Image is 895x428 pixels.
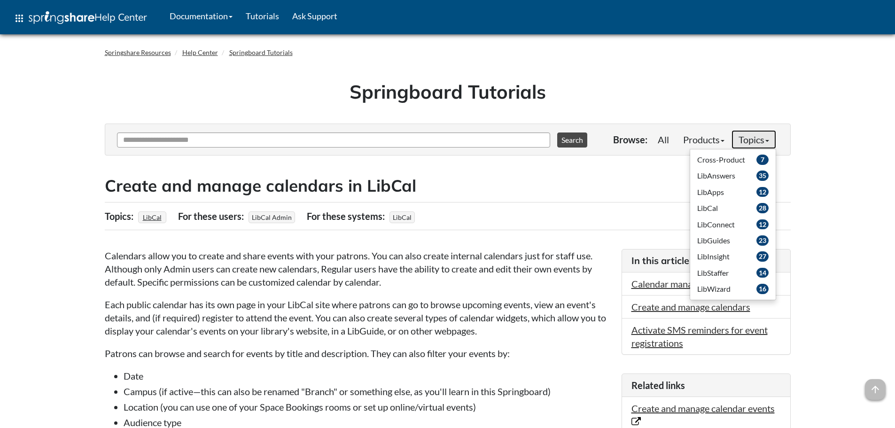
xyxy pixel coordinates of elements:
button: Search [557,132,587,148]
span: LibApps [697,187,724,196]
a: Create and manage calendars [631,301,750,312]
img: Springshare [29,11,94,24]
p: Browse: [613,133,647,146]
div: For these users: [178,207,246,225]
h1: Springboard Tutorials [112,78,784,105]
span: LibAnswers [697,171,735,180]
span: LibCal Admin [249,211,295,223]
span: 23 [756,235,769,246]
h3: In this article [631,254,781,267]
span: LibCal [389,211,415,223]
a: LibCal [141,210,163,224]
div: For these systems: [307,207,387,225]
a: Springboard Tutorials [229,48,293,56]
a: Topics [732,130,776,149]
a: Springshare Resources [105,48,171,56]
span: 16 [756,284,769,294]
span: LibStaffer [697,268,729,277]
span: LibInsight [697,252,730,261]
span: 12 [756,187,769,197]
p: Calendars allow you to create and share events with your patrons. You can also create internal ca... [105,249,612,288]
a: arrow_upward [865,380,886,391]
span: apps [14,13,25,24]
span: arrow_upward [865,379,886,400]
h2: Create and manage calendars in LibCal [105,174,791,197]
a: Ask Support [286,4,344,28]
li: Campus (if active—this can also be renamed "Branch" or something else, as you'll learn in this Sp... [124,385,612,398]
p: Patrons can browse and search for events by title and description. They can also filter your even... [105,347,612,360]
a: Products [676,130,732,149]
a: Create and manage calendar events [631,403,775,427]
span: 27 [756,251,769,262]
li: Date [124,369,612,382]
span: 28 [756,203,769,213]
span: 12 [756,219,769,230]
div: Topics: [105,207,136,225]
a: Help Center [182,48,218,56]
span: 14 [756,268,769,278]
a: Calendar management settings [631,278,756,289]
a: apps Help Center [7,4,154,32]
span: Related links [631,380,685,391]
span: LibCal [697,203,718,212]
li: Location (you can use one of your Space Bookings rooms or set up online/virtual events) [124,400,612,413]
span: Help Center [94,11,147,23]
span: 7 [756,155,769,165]
span: LibConnect [697,220,735,229]
a: Documentation [163,4,239,28]
a: Tutorials [239,4,286,28]
span: LibWizard [697,284,731,293]
span: LibGuides [697,236,730,245]
span: Cross-Product [697,155,745,164]
a: All [651,130,676,149]
a: Activate SMS reminders for event registrations [631,324,768,349]
p: Each public calendar has its own page in your LibCal site where patrons can go to browse upcoming... [105,298,612,337]
span: 35 [756,171,769,181]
